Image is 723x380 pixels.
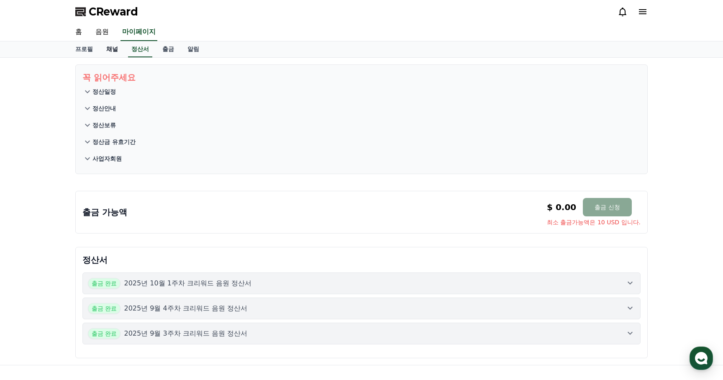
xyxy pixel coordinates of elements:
p: 출금 가능액 [82,206,127,218]
a: 음원 [89,23,115,41]
a: 채널 [100,41,125,57]
button: 출금 신청 [583,198,631,216]
span: 대화 [77,278,87,285]
button: 정산일정 [82,83,641,100]
a: 대화 [55,265,108,286]
span: 홈 [26,278,31,285]
a: 출금 [156,41,181,57]
a: 마이페이지 [120,23,157,41]
a: 알림 [181,41,206,57]
a: 프로필 [69,41,100,57]
p: 정산보류 [92,121,116,129]
button: 사업자회원 [82,150,641,167]
span: 최소 출금가능액은 10 USD 입니다. [547,218,641,226]
p: 2025년 9월 4주차 크리워드 음원 정산서 [124,303,247,313]
p: $ 0.00 [547,201,576,213]
button: 정산금 유효기간 [82,134,641,150]
button: 출금 완료 2025년 9월 4주차 크리워드 음원 정산서 [82,298,641,319]
a: 설정 [108,265,161,286]
p: 2025년 10월 1주차 크리워드 음원 정산서 [124,278,251,288]
button: 정산보류 [82,117,641,134]
button: 정산안내 [82,100,641,117]
a: 정산서 [128,41,152,57]
span: 출금 완료 [88,278,120,289]
a: 홈 [3,265,55,286]
p: 정산안내 [92,104,116,113]
a: 홈 [69,23,89,41]
span: 출금 완료 [88,328,120,339]
span: CReward [89,5,138,18]
a: CReward [75,5,138,18]
p: 사업자회원 [92,154,122,163]
p: 정산서 [82,254,641,266]
p: 정산일정 [92,87,116,96]
p: 정산금 유효기간 [92,138,136,146]
p: 꼭 읽어주세요 [82,72,641,83]
span: 출금 완료 [88,303,120,314]
button: 출금 완료 2025년 9월 3주차 크리워드 음원 정산서 [82,323,641,344]
span: 설정 [129,278,139,285]
p: 2025년 9월 3주차 크리워드 음원 정산서 [124,329,247,339]
button: 출금 완료 2025년 10월 1주차 크리워드 음원 정산서 [82,272,641,294]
